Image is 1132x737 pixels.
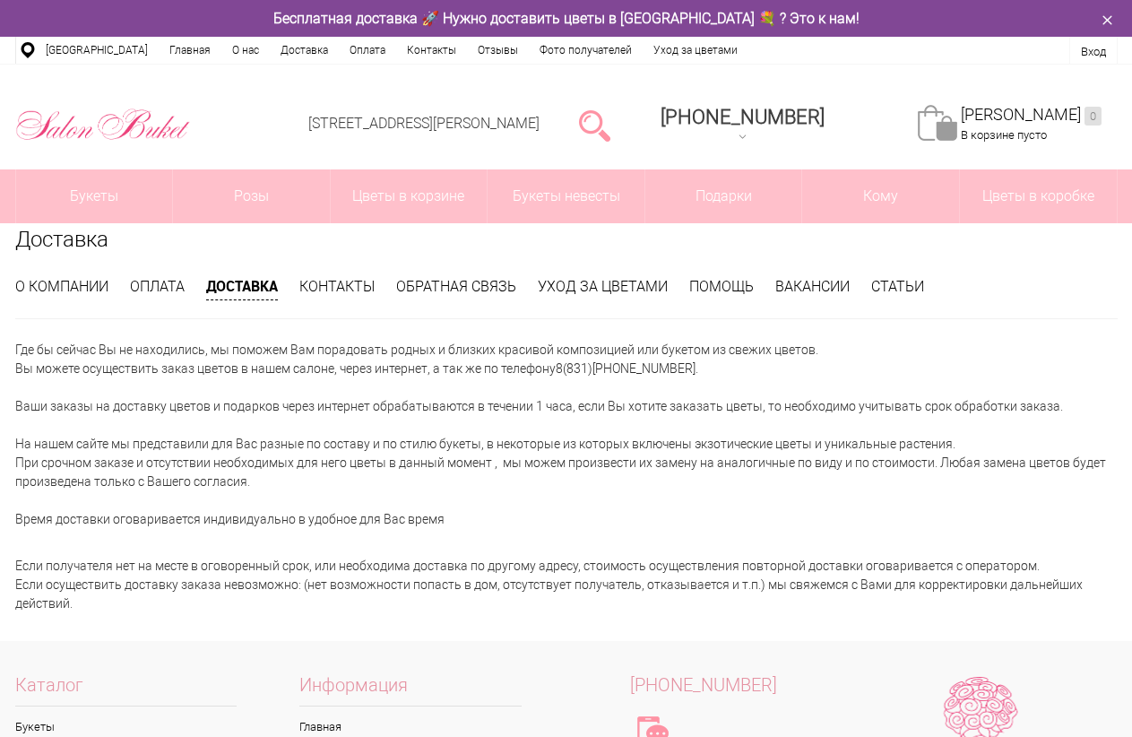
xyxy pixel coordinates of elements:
[556,361,592,376] a: 8(831)
[270,37,339,64] a: Доставка
[16,169,173,223] a: Букеты
[566,676,843,695] a: [PHONE_NUMBER]
[331,169,488,223] a: Цветы в корзине
[130,278,185,295] a: Оплата
[802,169,959,223] span: Кому
[1081,45,1106,58] a: Вход
[15,278,108,295] a: О компании
[15,538,1118,613] div: Если получателя нет на месте в оговоренный срок, или необходима доставка по другому адресу, стоим...
[650,100,835,151] a: [PHONE_NUMBER]
[775,278,850,295] a: Вакансии
[2,9,1131,28] div: Бесплатная доставка 🚀 Нужно доставить цветы в [GEOGRAPHIC_DATA] 💐 ? Это к нам!
[488,169,644,223] a: Букеты невесты
[15,105,191,144] img: Цветы Нижний Новгород
[308,115,540,132] a: [STREET_ADDRESS][PERSON_NAME]
[173,169,330,223] a: Розы
[643,37,748,64] a: Уход за цветами
[396,37,467,64] a: Контакты
[15,676,238,707] span: Каталог
[592,361,696,376] a: [PHONE_NUMBER]
[630,674,777,696] span: [PHONE_NUMBER]
[221,37,270,64] a: О нас
[689,278,754,295] a: Помощь
[871,278,924,295] a: Статьи
[299,278,375,295] a: Контакты
[1084,107,1102,126] ins: 0
[961,105,1102,126] a: [PERSON_NAME]
[961,128,1047,142] span: В корзине пусто
[159,37,221,64] a: Главная
[339,37,396,64] a: Оплата
[299,676,522,707] span: Информация
[15,341,1118,529] p: Где бы сейчас Вы не находились, мы поможем Вам порадовать родных и близких красивой композицией и...
[396,278,516,295] a: Обратная связь
[645,169,802,223] a: Подарки
[206,276,278,300] a: Доставка
[661,106,825,128] span: [PHONE_NUMBER]
[960,169,1117,223] a: Цветы в коробке
[467,37,529,64] a: Отзывы
[529,37,643,64] a: Фото получателей
[538,278,668,295] a: Уход за цветами
[35,37,159,64] a: [GEOGRAPHIC_DATA]
[15,223,1118,256] h1: Доставка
